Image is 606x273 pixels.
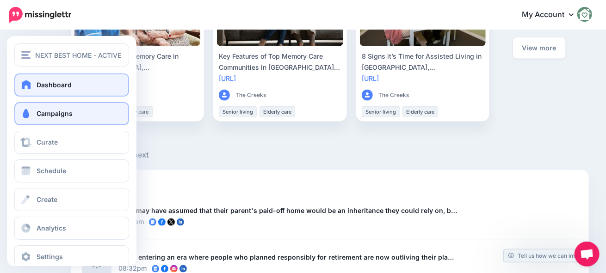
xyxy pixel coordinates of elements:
[14,73,129,97] a: Dashboard
[14,159,129,182] a: Schedule
[179,265,187,273] img: linkedin-square.png
[37,81,72,89] span: Dashboard
[14,188,129,211] a: Create
[35,50,121,61] span: NEXT BEST HOME - ACTIVE
[219,74,236,82] a: [URL]
[235,91,266,100] span: The Creeks
[513,37,566,59] a: View more
[362,106,400,117] li: Senior living
[504,249,595,262] a: Tell us how we can improve
[362,74,379,82] a: [URL]
[71,149,589,161] h5: Due to be posted next
[219,106,257,117] li: Senior living
[37,224,66,232] span: Analytics
[513,4,592,26] a: My Account
[14,217,129,240] a: Analytics
[161,265,168,273] img: facebook-square.png
[37,167,66,175] span: Schedule
[82,182,578,191] h5: [DATE]
[219,51,341,73] div: Key Features of Top Memory Care Communities in [GEOGRAPHIC_DATA], [GEOGRAPHIC_DATA]
[76,51,199,73] div: Top 7 Benefits of Memory Care in [GEOGRAPHIC_DATA], [GEOGRAPHIC_DATA]
[362,51,484,73] div: 8 Signs it’s Time for Assisted Living in [GEOGRAPHIC_DATA], [GEOGRAPHIC_DATA]
[37,195,57,203] span: Create
[37,138,58,146] span: Curate
[14,245,129,268] a: Settings
[149,218,156,226] img: google_business-square.png
[14,131,129,154] a: Curate
[362,90,373,101] img: user_default_image.png
[21,51,31,59] img: menu.png
[575,242,600,267] a: Open chat
[14,43,129,67] button: NEXT BEST HOME - ACTIVE
[119,205,458,216] div: They may have assumed that their parent's paid-off home would be an inheritance they could rely o...
[119,264,147,272] span: 08:32pm
[152,265,159,273] img: google_business-square.png
[9,7,71,23] img: Missinglettr
[37,109,73,117] span: Campaigns
[378,91,409,100] span: The Creeks
[14,102,129,125] a: Campaigns
[177,218,184,226] img: linkedin-square.png
[158,218,166,226] img: facebook-square.png
[219,90,230,101] img: user_default_image.png
[260,106,295,117] li: Elderly care
[170,265,178,273] img: instagram-square.png
[167,218,175,226] img: twitter-square.png
[402,106,438,117] li: Elderly care
[37,253,63,261] span: Settings
[119,252,458,263] div: We’re entering an era where people who planned responsibly for retirement are now outliving their...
